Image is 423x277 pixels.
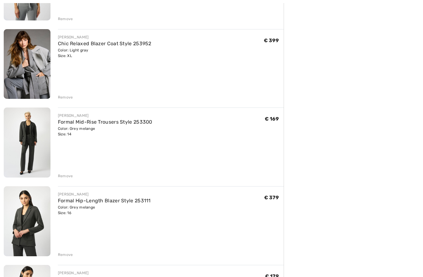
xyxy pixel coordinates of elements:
[58,16,73,22] div: Remove
[58,205,151,216] div: Color: Grey melange Size: 16
[4,108,50,178] img: Formal Mid-Rise Trousers Style 253300
[4,187,50,257] img: Formal Hip-Length Blazer Style 253111
[58,126,152,137] div: Color: Grey melange Size: 14
[58,95,73,100] div: Remove
[58,113,152,119] div: [PERSON_NAME]
[58,252,73,258] div: Remove
[58,119,152,125] a: Formal Mid-Rise Trousers Style 253300
[4,29,50,99] img: Chic Relaxed Blazer Coat Style 253952
[58,270,147,276] div: [PERSON_NAME]
[264,195,279,201] span: € 379
[58,35,151,40] div: [PERSON_NAME]
[58,48,151,59] div: Color: Light gray Size: XL
[265,116,279,122] span: € 169
[58,174,73,179] div: Remove
[264,38,279,44] span: € 399
[58,198,151,204] a: Formal Hip-Length Blazer Style 253111
[58,192,151,197] div: [PERSON_NAME]
[58,41,151,47] a: Chic Relaxed Blazer Coat Style 253952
